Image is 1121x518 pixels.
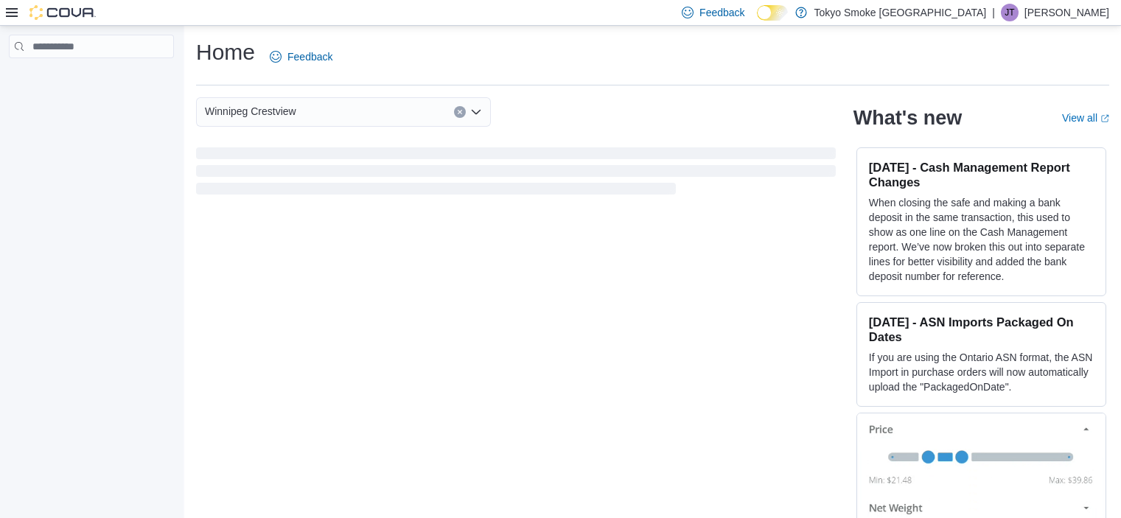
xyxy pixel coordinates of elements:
h3: [DATE] - ASN Imports Packaged On Dates [869,315,1094,344]
img: Cova [29,5,96,20]
p: If you are using the Ontario ASN format, the ASN Import in purchase orders will now automatically... [869,350,1094,394]
h3: [DATE] - Cash Management Report Changes [869,160,1094,189]
span: Feedback [699,5,744,20]
p: Tokyo Smoke [GEOGRAPHIC_DATA] [814,4,987,21]
p: | [992,4,995,21]
span: Loading [196,150,836,197]
h1: Home [196,38,255,67]
button: Open list of options [470,106,482,118]
a: View allExternal link [1062,112,1109,124]
input: Dark Mode [757,5,788,21]
p: [PERSON_NAME] [1024,4,1109,21]
p: When closing the safe and making a bank deposit in the same transaction, this used to show as one... [869,195,1094,284]
h2: What's new [853,106,962,130]
span: Feedback [287,49,332,64]
div: Jade Thiessen [1001,4,1019,21]
svg: External link [1100,114,1109,123]
span: JT [1005,4,1014,21]
span: Winnipeg Crestview [205,102,296,120]
a: Feedback [264,42,338,71]
button: Clear input [454,106,466,118]
nav: Complex example [9,61,174,97]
